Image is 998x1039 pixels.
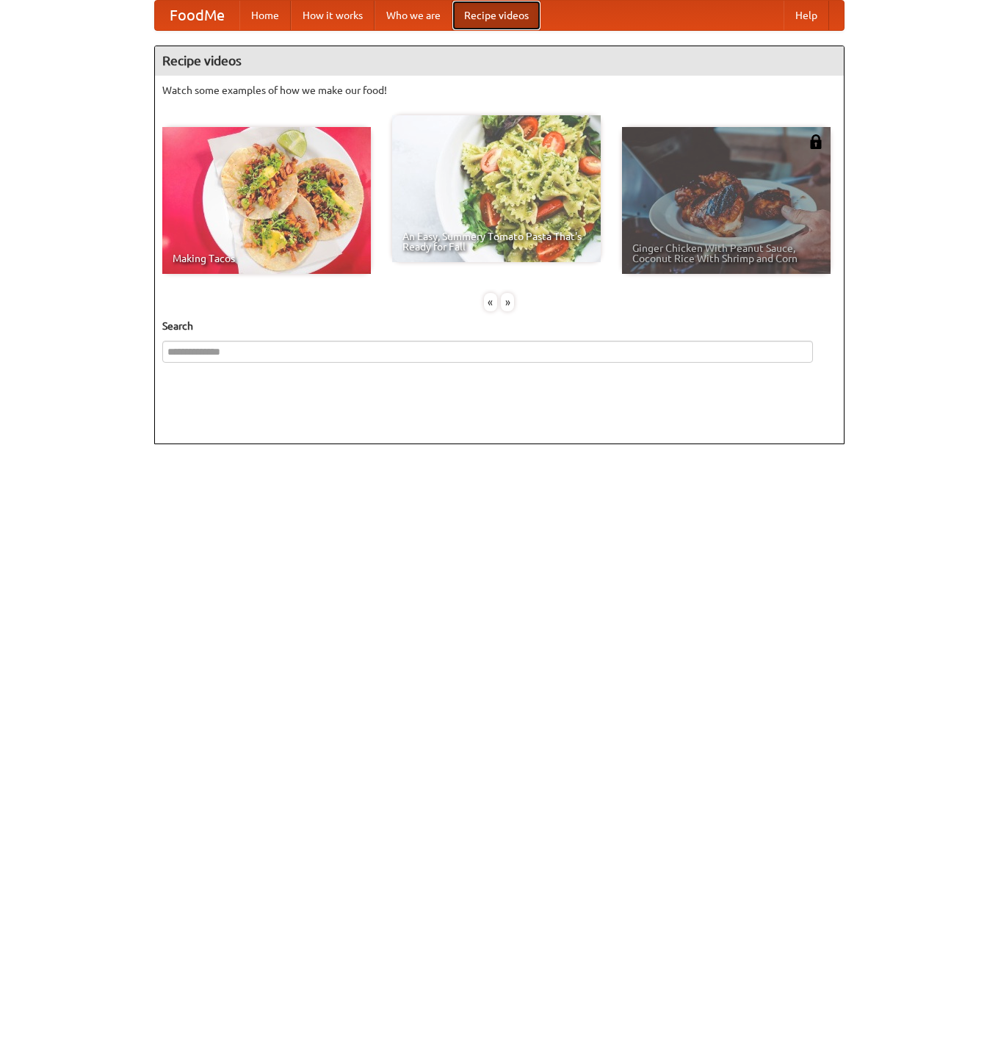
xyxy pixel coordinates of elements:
a: FoodMe [155,1,239,30]
a: An Easy, Summery Tomato Pasta That's Ready for Fall [392,115,601,262]
a: Making Tacos [162,127,371,274]
span: An Easy, Summery Tomato Pasta That's Ready for Fall [402,231,590,252]
img: 483408.png [809,134,823,149]
div: » [501,293,514,311]
p: Watch some examples of how we make our food! [162,83,836,98]
h5: Search [162,319,836,333]
a: Help [784,1,829,30]
a: Who we are [375,1,452,30]
a: Home [239,1,291,30]
div: « [484,293,497,311]
h4: Recipe videos [155,46,844,76]
a: How it works [291,1,375,30]
span: Making Tacos [173,253,361,264]
a: Recipe videos [452,1,540,30]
